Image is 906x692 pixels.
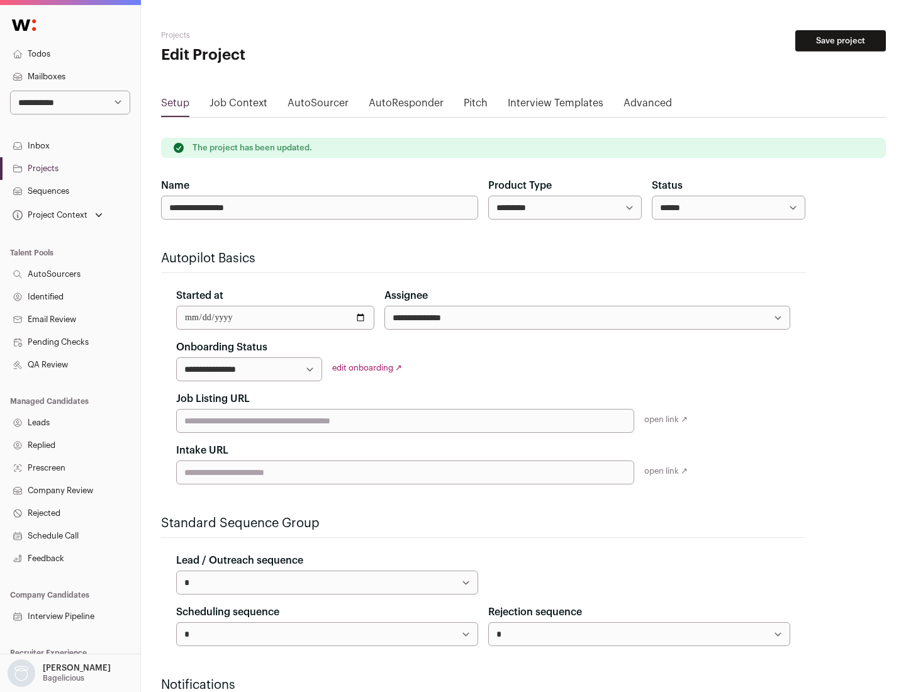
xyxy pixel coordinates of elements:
h2: Projects [161,30,403,40]
label: Name [161,178,189,193]
label: Scheduling sequence [176,605,279,620]
button: Save project [795,30,886,52]
a: Advanced [624,96,672,116]
a: AutoResponder [369,96,444,116]
button: Open dropdown [5,659,113,687]
a: edit onboarding ↗ [332,364,402,372]
label: Lead / Outreach sequence [176,553,303,568]
p: Bagelicious [43,673,84,683]
a: AutoSourcer [288,96,349,116]
a: Job Context [210,96,267,116]
div: Project Context [10,210,87,220]
button: Open dropdown [10,206,105,224]
img: Wellfound [5,13,43,38]
a: Setup [161,96,189,116]
h2: Standard Sequence Group [161,515,805,532]
a: Interview Templates [508,96,603,116]
label: Intake URL [176,443,228,458]
img: nopic.png [8,659,35,687]
p: The project has been updated. [193,143,312,153]
label: Onboarding Status [176,340,267,355]
label: Assignee [384,288,428,303]
label: Started at [176,288,223,303]
label: Rejection sequence [488,605,582,620]
a: Pitch [464,96,488,116]
p: [PERSON_NAME] [43,663,111,673]
h1: Edit Project [161,45,403,65]
label: Status [652,178,683,193]
label: Product Type [488,178,552,193]
h2: Autopilot Basics [161,250,805,267]
label: Job Listing URL [176,391,250,406]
